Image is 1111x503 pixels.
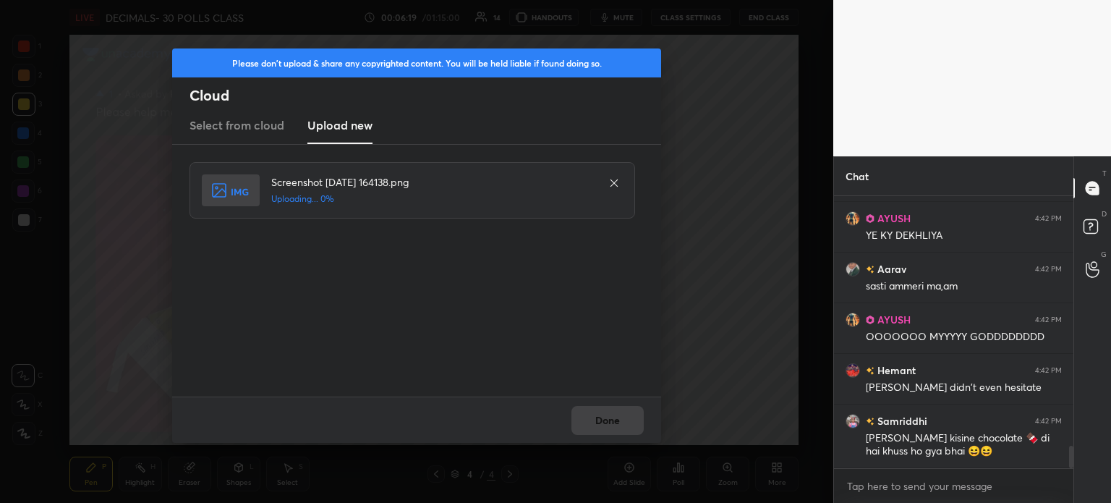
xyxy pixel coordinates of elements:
[846,262,860,276] img: b7e52b27c09f41849cd24db520ec60c0.jpg
[834,196,1073,468] div: grid
[307,117,373,134] h3: Upload new
[866,381,1062,395] div: [PERSON_NAME] didn't even hesitate
[874,261,906,276] h6: Aarav
[1102,168,1107,179] p: T
[866,229,1062,243] div: YE KY DEKHLIYA
[190,86,661,105] h2: Cloud
[1101,249,1107,260] p: G
[1035,316,1062,324] div: 4:42 PM
[271,174,594,190] h4: Screenshot [DATE] 164138.png
[1035,366,1062,375] div: 4:42 PM
[1035,417,1062,426] div: 4:42 PM
[834,157,880,195] p: Chat
[866,367,874,375] img: no-rating-badge.077c3623.svg
[866,266,874,274] img: no-rating-badge.077c3623.svg
[1035,214,1062,223] div: 4:42 PM
[866,316,874,324] img: Learner_Badge_pro_50a137713f.svg
[874,312,911,327] h6: AYUSH
[271,193,594,206] h5: Uploading... 0%
[846,211,860,226] img: eb9b3a4dbdf14090b7b254fa99a10cd9.jpg
[866,279,1062,294] div: sasti ammeri ma,am
[1102,208,1107,219] p: D
[866,214,874,223] img: Learner_Badge_pro_50a137713f.svg
[846,414,860,428] img: bdb76245cb7f4e91a58e84def98d35ca.jpg
[1035,265,1062,274] div: 4:42 PM
[874,211,911,226] h6: AYUSH
[866,330,1062,345] div: OOOOOOO MYYYYY GODDDDDDDD
[866,431,1062,459] div: [PERSON_NAME] kisine chocolate 🍫 di hai khuss ho gya bhai 😆😆
[866,418,874,426] img: no-rating-badge.077c3623.svg
[846,363,860,378] img: 5e8ec6b9c11c40d2824a3cb3b5487285.jpg
[874,363,916,378] h6: Hemant
[874,413,927,428] h6: Samriddhi
[846,313,860,327] img: eb9b3a4dbdf14090b7b254fa99a10cd9.jpg
[172,48,661,77] div: Please don't upload & share any copyrighted content. You will be held liable if found doing so.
